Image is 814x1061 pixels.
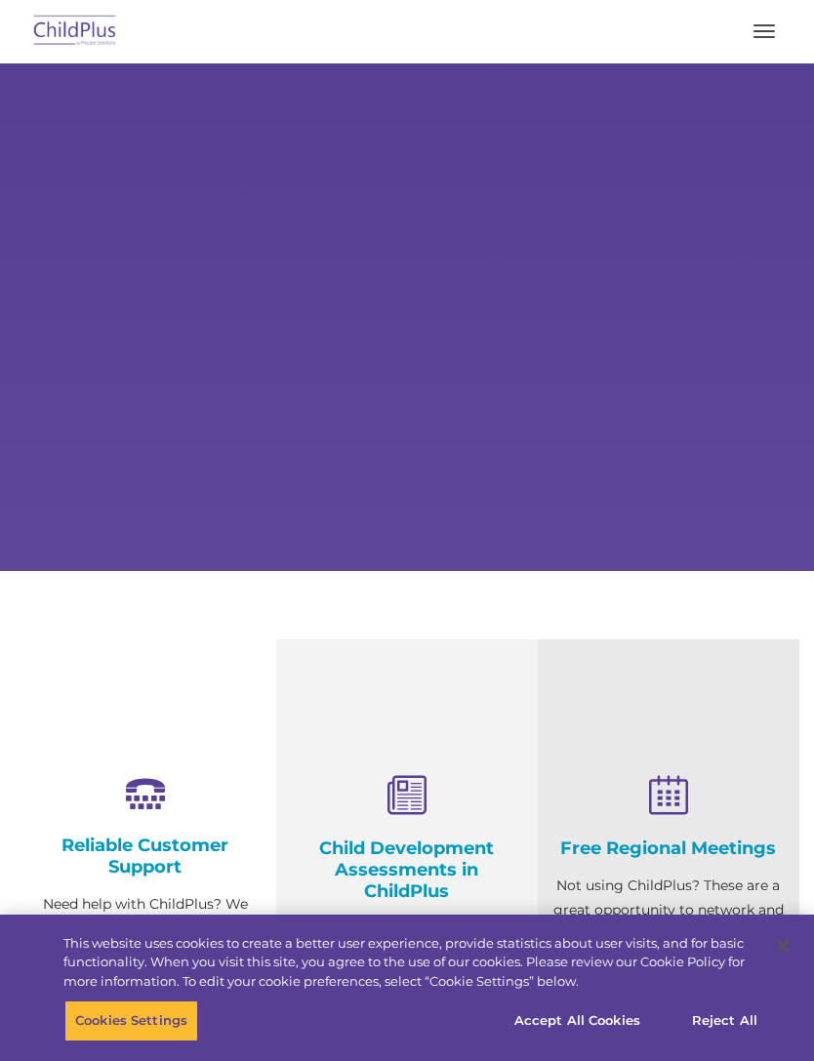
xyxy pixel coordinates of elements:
h4: Free Regional Meetings [552,837,785,859]
div: This website uses cookies to create a better user experience, provide statistics about user visit... [63,934,757,992]
img: ChildPlus by Procare Solutions [29,9,121,55]
button: Close [761,924,804,967]
button: Reject All [664,1000,786,1041]
h4: Reliable Customer Support [29,835,262,877]
button: Cookies Settings [64,1000,198,1041]
h4: Child Development Assessments in ChildPlus [291,837,523,902]
button: Accept All Cookies [504,1000,651,1041]
p: Not using ChildPlus? These are a great opportunity to network and learn from ChildPlus users. Fin... [552,874,785,996]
